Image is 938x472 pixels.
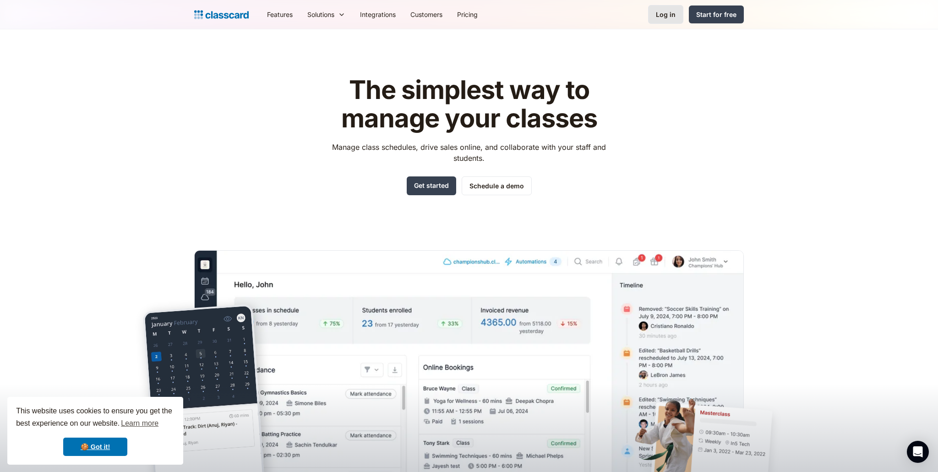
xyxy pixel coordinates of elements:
[307,10,334,19] div: Solutions
[260,4,300,25] a: Features
[648,5,683,24] a: Log in
[194,8,249,21] a: home
[407,176,456,195] a: Get started
[450,4,485,25] a: Pricing
[656,10,676,19] div: Log in
[7,397,183,465] div: cookieconsent
[403,4,450,25] a: Customers
[16,406,175,430] span: This website uses cookies to ensure you get the best experience on our website.
[63,438,127,456] a: dismiss cookie message
[696,10,736,19] div: Start for free
[907,441,929,463] div: Open Intercom Messenger
[324,142,615,164] p: Manage class schedules, drive sales online, and collaborate with your staff and students.
[353,4,403,25] a: Integrations
[689,5,744,23] a: Start for free
[120,417,160,430] a: learn more about cookies
[324,76,615,132] h1: The simplest way to manage your classes
[462,176,532,195] a: Schedule a demo
[300,4,353,25] div: Solutions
